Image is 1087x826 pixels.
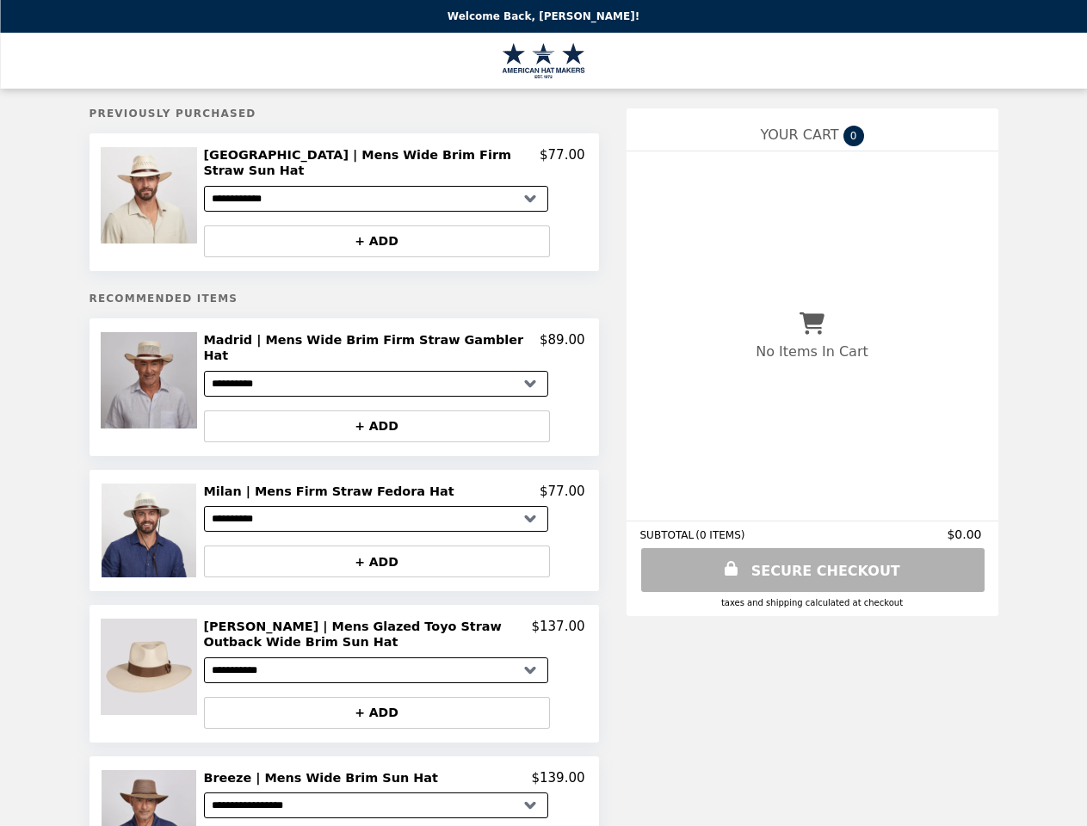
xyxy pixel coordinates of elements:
[448,10,639,22] p: Welcome Back, [PERSON_NAME]!
[843,126,864,146] span: 0
[204,186,548,212] select: Select a product variant
[101,332,201,428] img: Madrid | Mens Wide Brim Firm Straw Gambler Hat
[760,126,838,143] span: YOUR CART
[540,147,585,179] p: $77.00
[204,657,548,683] select: Select a product variant
[101,147,201,243] img: Barcelona | Mens Wide Brim Firm Straw Sun Hat
[204,546,550,577] button: + ADD
[204,410,550,442] button: + ADD
[640,598,985,607] div: Taxes and Shipping calculated at checkout
[90,293,599,305] h5: Recommended Items
[204,484,461,499] h2: Milan | Mens Firm Straw Fedora Hat
[204,371,548,397] select: Select a product variant
[695,529,744,541] span: ( 0 ITEMS )
[204,697,550,729] button: + ADD
[204,619,532,650] h2: [PERSON_NAME] | Mens Glazed Toyo Straw Outback Wide Brim Sun Hat
[503,43,584,78] img: Brand Logo
[540,484,585,499] p: $77.00
[531,619,584,650] p: $137.00
[204,792,548,818] select: Select a product variant
[947,527,984,541] span: $0.00
[204,506,548,532] select: Select a product variant
[531,770,584,786] p: $139.00
[204,225,550,257] button: + ADD
[540,332,585,364] p: $89.00
[102,484,200,577] img: Milan | Mens Firm Straw Fedora Hat
[204,770,445,786] h2: Breeze | Mens Wide Brim Sun Hat
[101,619,201,715] img: Lennox | Mens Glazed Toyo Straw Outback Wide Brim Sun Hat
[90,108,599,120] h5: Previously Purchased
[640,529,696,541] span: SUBTOTAL
[756,343,868,360] p: No Items In Cart
[204,147,540,179] h2: [GEOGRAPHIC_DATA] | Mens Wide Brim Firm Straw Sun Hat
[204,332,540,364] h2: Madrid | Mens Wide Brim Firm Straw Gambler Hat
